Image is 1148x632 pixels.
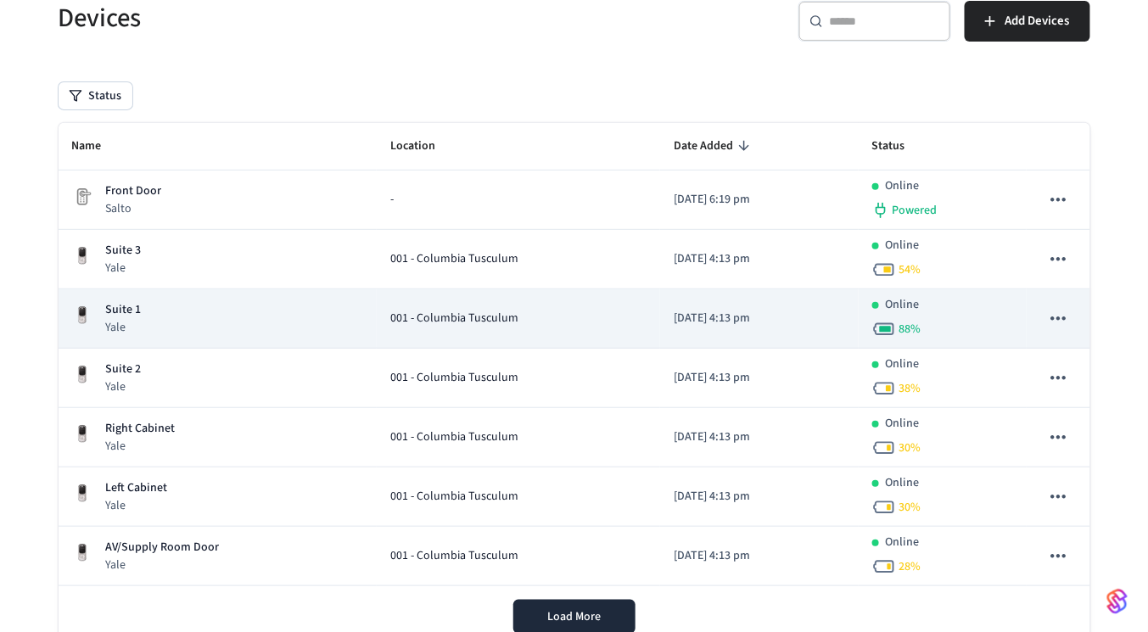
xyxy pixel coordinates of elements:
img: Yale Assure Touchscreen Wifi Smart Lock, Satin Nickel, Front [72,543,92,563]
button: Add Devices [965,1,1090,42]
span: 001 - Columbia Tusculum [390,547,518,565]
span: Location [390,133,457,159]
img: Yale Assure Touchscreen Wifi Smart Lock, Satin Nickel, Front [72,424,92,445]
p: [DATE] 4:13 pm [674,547,844,565]
p: Suite 3 [106,242,142,260]
span: 001 - Columbia Tusculum [390,488,518,506]
img: Yale Assure Touchscreen Wifi Smart Lock, Satin Nickel, Front [72,246,92,266]
span: 54 % [899,261,921,278]
p: [DATE] 6:19 pm [674,191,844,209]
p: Yale [106,438,176,455]
p: Online [886,415,920,433]
p: Left Cabinet [106,479,168,497]
p: Online [886,355,920,373]
p: Yale [106,497,168,514]
p: [DATE] 4:13 pm [674,310,844,327]
span: Name [72,133,124,159]
p: Right Cabinet [106,420,176,438]
span: 38 % [899,380,921,397]
span: 28 % [899,558,921,575]
p: Online [886,296,920,314]
span: Load More [547,608,601,625]
img: Yale Assure Touchscreen Wifi Smart Lock, Satin Nickel, Front [72,305,92,326]
span: 30 % [899,499,921,516]
span: 001 - Columbia Tusculum [390,310,518,327]
span: Date Added [674,133,755,159]
p: Suite 2 [106,361,142,378]
span: Status [872,133,927,159]
p: Online [886,474,920,492]
h5: Devices [59,1,564,36]
span: Add Devices [1005,10,1070,32]
span: 001 - Columbia Tusculum [390,250,518,268]
span: 88 % [899,321,921,338]
img: Yale Assure Touchscreen Wifi Smart Lock, Satin Nickel, Front [72,484,92,504]
p: Front Door [106,182,162,200]
img: Placeholder Lock Image [72,187,92,207]
p: [DATE] 4:13 pm [674,369,844,387]
p: Yale [106,319,142,336]
p: [DATE] 4:13 pm [674,488,844,506]
table: sticky table [59,123,1090,586]
span: 001 - Columbia Tusculum [390,369,518,387]
p: [DATE] 4:13 pm [674,250,844,268]
p: Yale [106,556,220,573]
p: Yale [106,378,142,395]
p: Online [886,237,920,254]
button: Status [59,82,132,109]
p: Online [886,177,920,195]
p: Yale [106,260,142,277]
span: Powered [893,202,938,219]
img: SeamLogoGradient.69752ec5.svg [1107,588,1128,615]
span: 001 - Columbia Tusculum [390,428,518,446]
p: AV/Supply Room Door [106,539,220,556]
p: Online [886,534,920,551]
p: Salto [106,200,162,217]
span: 30 % [899,439,921,456]
p: [DATE] 4:13 pm [674,428,844,446]
p: Suite 1 [106,301,142,319]
span: - [390,191,394,209]
img: Yale Assure Touchscreen Wifi Smart Lock, Satin Nickel, Front [72,365,92,385]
